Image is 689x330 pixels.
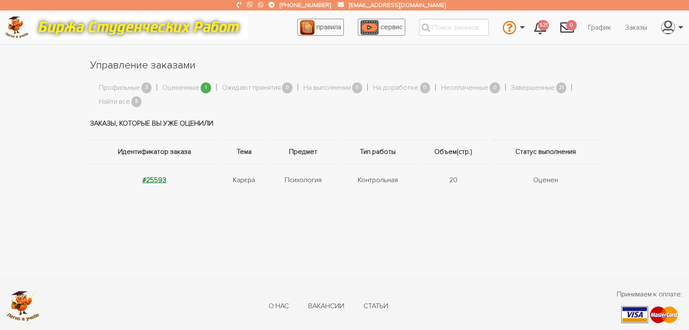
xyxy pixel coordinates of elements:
img: motto-12e01f5a76059d5f6a28199ef077b1f78e012cfde436ab5cf1d4517935686d32.gif [30,15,248,39]
th: Объем(стр.) [417,140,490,164]
span: 0 [420,82,430,93]
img: logo-c4363faeb99b52c628a42810ed6dfb4293a56d4e4775eb116515dfe7f33672af.png [5,16,29,38]
span: 521 [538,20,549,31]
a: Завершенные [511,82,555,94]
span: 0 [566,20,577,31]
span: 0 [490,82,500,93]
img: logo-c4363faeb99b52c628a42810ed6dfb4293a56d4e4775eb116515dfe7f33672af.png [7,291,40,321]
a: График [581,19,618,36]
th: Тип работы [339,140,417,164]
a: #25593 [142,176,166,184]
span: 0 [352,82,363,93]
a: [EMAIL_ADDRESS][DOMAIN_NAME] [349,1,446,9]
a: 521 [527,16,553,39]
th: Статус выполнения [490,140,599,164]
a: На доработке [373,82,418,94]
a: Ожидают принятия [222,82,281,94]
a: Неоплаченные [441,82,488,94]
img: agreement_icon-feca34a61ba7f3d1581b08bc946b2ec1ccb426f67415f344566775c155b7f62c.png [300,20,315,35]
td: Заказы, которые вы уже оценили [90,107,599,140]
td: Психология [267,164,339,197]
span: сервис [380,23,403,31]
a: 0 [553,16,581,39]
img: play_icon-49f7f135c9dc9a03216cfdbccbe1e3994649169d890fb554cedf0eac35a01ba8.png [360,20,379,35]
span: Принимаем к оплате: [617,289,682,299]
td: Контрольная [339,164,417,197]
span: 21 [556,82,567,93]
a: правила [297,19,344,36]
img: payment-9f1e57a40afa9551f317c30803f4599b5451cfe178a159d0fc6f00a10d51d3ba.png [621,306,678,323]
a: сервис [358,19,405,36]
a: На выполнении [303,82,351,94]
a: Оцененные [162,82,199,94]
span: 3 [141,82,152,93]
span: 1 [201,82,211,93]
td: Карєра [221,164,267,197]
span: 0 [282,82,292,93]
input: Поиск заказов [419,19,489,36]
td: Оценен [490,164,599,197]
a: Статьи [363,302,388,311]
th: Предмет [267,140,339,164]
a: Вакансии [308,302,344,311]
span: правила [316,23,341,31]
h1: Управление заказами [90,58,599,73]
th: Тема [221,140,267,164]
td: 20 [417,164,490,197]
a: Найти все [99,96,130,108]
th: Идентификатор заказа [90,140,221,164]
span: 8 [131,96,142,107]
a: [PHONE_NUMBER] [280,1,331,9]
a: Заказы [618,19,654,36]
a: О нас [269,302,289,311]
a: Профильные [99,82,140,94]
